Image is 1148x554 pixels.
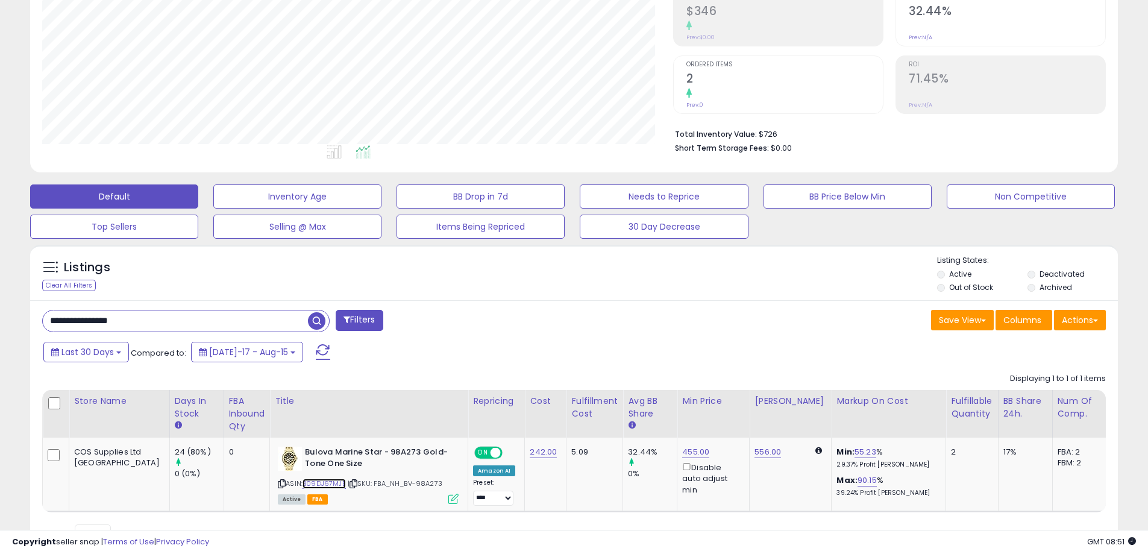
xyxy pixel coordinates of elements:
[64,259,110,276] h5: Listings
[571,447,613,458] div: 5.09
[501,448,520,458] span: OFF
[949,269,971,279] label: Active
[836,446,855,458] b: Min:
[580,184,748,209] button: Needs to Reprice
[675,129,757,139] b: Total Inventory Value:
[1087,536,1136,547] span: 2025-09-15 08:51 GMT
[1058,395,1102,420] div: Num of Comp.
[229,395,265,433] div: FBA inbound Qty
[949,282,993,292] label: Out of Stock
[278,447,302,471] img: 51Cu4Yexj7L._SL40_.jpg
[74,395,165,408] div: Store Name
[951,447,988,458] div: 2
[278,447,459,503] div: ASIN:
[530,395,561,408] div: Cost
[473,465,515,476] div: Amazon AI
[628,468,677,479] div: 0%
[909,34,932,41] small: Prev: N/A
[1010,373,1106,385] div: Displaying 1 to 1 of 1 items
[61,346,114,358] span: Last 30 Days
[1054,310,1106,330] button: Actions
[12,537,209,548] div: seller snap | |
[754,446,781,458] a: 556.00
[1058,447,1097,458] div: FBA: 2
[209,346,288,358] span: [DATE]-17 - Aug-15
[571,395,618,420] div: Fulfillment Cost
[947,184,1115,209] button: Non Competitive
[855,446,876,458] a: 55.23
[229,447,261,458] div: 0
[628,447,677,458] div: 32.44%
[764,184,932,209] button: BB Price Below Min
[836,461,936,469] p: 29.37% Profit [PERSON_NAME]
[156,536,209,547] a: Privacy Policy
[931,310,994,330] button: Save View
[397,184,565,209] button: BB Drop in 7d
[628,420,635,431] small: Avg BB Share.
[175,447,224,458] div: 24 (80%)
[682,446,709,458] a: 455.00
[348,479,442,488] span: | SKU: FBA_NH_BV-98A273
[103,536,154,547] a: Terms of Use
[909,72,1105,88] h2: 71.45%
[175,420,182,431] small: Days In Stock.
[213,215,381,239] button: Selling @ Max
[397,215,565,239] button: Items Being Repriced
[686,61,883,68] span: Ordered Items
[12,536,56,547] strong: Copyright
[909,4,1105,20] h2: 32.44%
[686,4,883,20] h2: $346
[771,142,792,154] span: $0.00
[336,310,383,331] button: Filters
[475,448,491,458] span: ON
[686,34,715,41] small: Prev: $0.00
[131,347,186,359] span: Compared to:
[74,447,160,468] div: COS Supplies Ltd [GEOGRAPHIC_DATA]
[213,184,381,209] button: Inventory Age
[682,395,744,408] div: Min Price
[909,61,1105,68] span: ROI
[858,474,877,486] a: 90.15
[43,342,129,362] button: Last 30 Days
[909,101,932,109] small: Prev: N/A
[580,215,748,239] button: 30 Day Decrease
[1040,269,1085,279] label: Deactivated
[836,475,936,497] div: %
[1040,282,1072,292] label: Archived
[1003,447,1043,458] div: 17%
[1003,314,1041,326] span: Columns
[951,395,993,420] div: Fulfillable Quantity
[303,479,346,489] a: B09DJ67MJB
[682,461,740,496] div: Disable auto adjust min
[836,474,858,486] b: Max:
[686,101,703,109] small: Prev: 0
[996,310,1052,330] button: Columns
[836,447,936,469] div: %
[473,395,519,408] div: Repricing
[1058,458,1097,468] div: FBM: 2
[42,280,96,291] div: Clear All Filters
[1003,395,1047,420] div: BB Share 24h.
[937,255,1118,266] p: Listing States:
[836,395,941,408] div: Markup on Cost
[307,494,328,505] span: FBA
[754,395,826,408] div: [PERSON_NAME]
[305,447,451,472] b: Bulova Marine Star - 98A273 Gold-Tone One Size
[675,126,1097,140] li: $726
[30,215,198,239] button: Top Sellers
[530,446,557,458] a: 242.00
[836,489,936,497] p: 39.24% Profit [PERSON_NAME]
[832,390,946,438] th: The percentage added to the cost of goods (COGS) that forms the calculator for Min & Max prices.
[686,72,883,88] h2: 2
[175,395,219,420] div: Days In Stock
[51,528,138,540] span: Show: entries
[191,342,303,362] button: [DATE]-17 - Aug-15
[30,184,198,209] button: Default
[175,468,224,479] div: 0 (0%)
[278,494,306,505] span: All listings currently available for purchase on Amazon
[628,395,672,420] div: Avg BB Share
[473,479,515,506] div: Preset:
[675,143,769,153] b: Short Term Storage Fees:
[275,395,463,408] div: Title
